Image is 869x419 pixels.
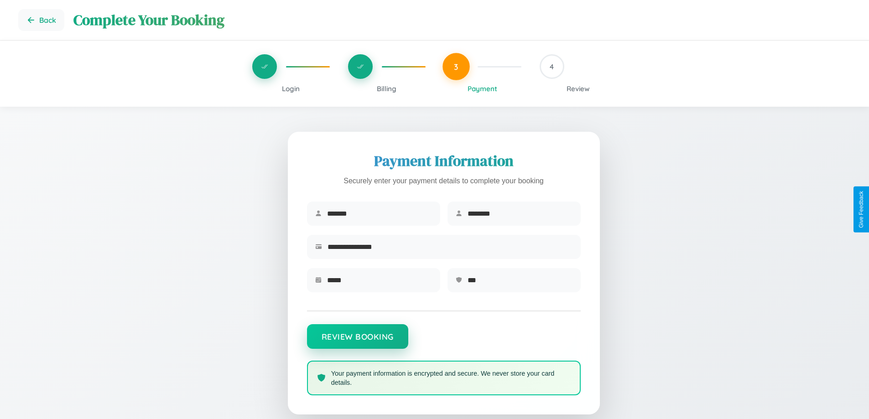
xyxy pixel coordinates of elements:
[307,175,581,188] p: Securely enter your payment details to complete your booking
[550,62,554,71] span: 4
[858,191,864,228] div: Give Feedback
[18,9,64,31] button: Go back
[567,84,590,93] span: Review
[307,324,408,349] button: Review Booking
[331,369,571,387] p: Your payment information is encrypted and secure. We never store your card details.
[468,84,497,93] span: Payment
[73,10,851,30] h1: Complete Your Booking
[282,84,300,93] span: Login
[307,151,581,171] h2: Payment Information
[454,62,458,72] span: 3
[377,84,396,93] span: Billing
